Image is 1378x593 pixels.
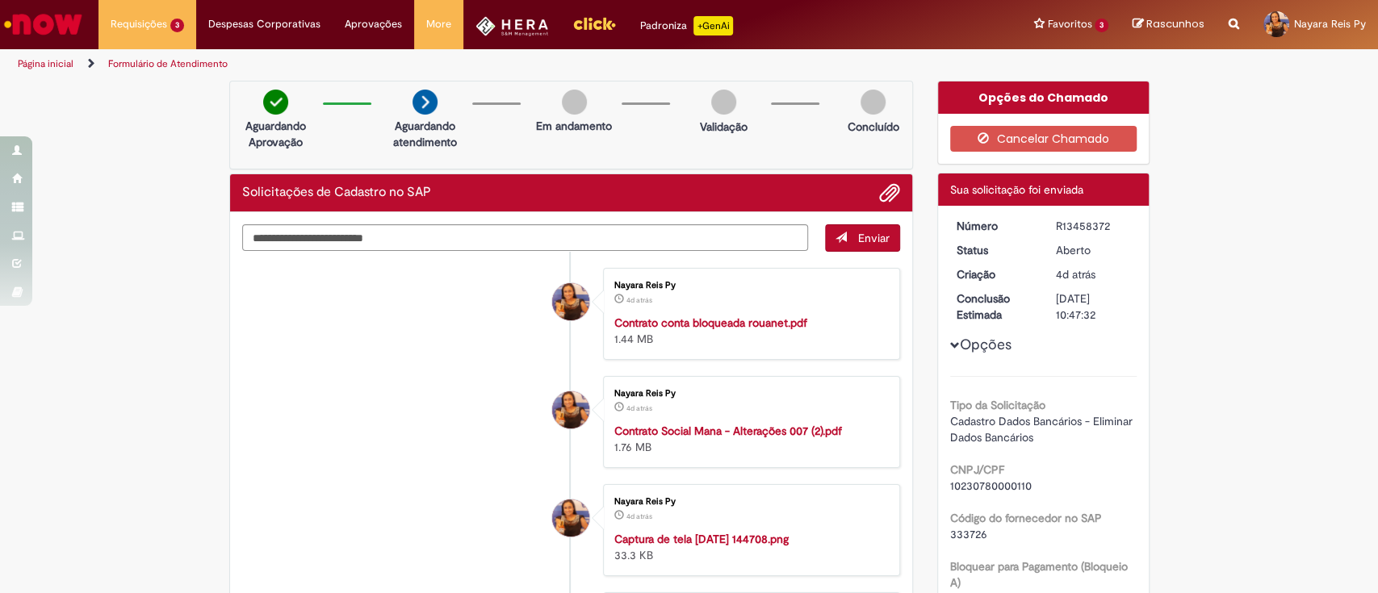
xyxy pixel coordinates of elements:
span: 4d atrás [626,403,652,413]
img: img-circle-grey.png [711,90,736,115]
p: Aguardando Aprovação [237,118,315,150]
button: Cancelar Chamado [950,126,1137,152]
div: Nayara Reis Py [614,281,883,290]
img: HeraLogo.png [475,16,549,36]
span: 10230780000110 [950,478,1032,493]
b: CNPJ/CPF [950,462,1004,477]
span: Favoritos [1047,16,1091,32]
div: Nayara Reis Py [614,389,883,399]
dt: Número [944,218,1044,234]
div: [DATE] 10:47:32 [1056,290,1131,323]
img: img-circle-grey.png [562,90,587,115]
span: Aprovações [345,16,402,32]
span: Nayara Reis Py [1294,17,1366,31]
span: 4d atrás [626,295,652,305]
a: Captura de tela [DATE] 144708.png [614,532,789,546]
img: arrow-next.png [413,90,438,115]
time: 28/08/2025 14:47:29 [1056,267,1095,282]
ul: Trilhas de página [12,49,907,79]
b: Tipo da Solicitação [950,398,1045,412]
span: Despesas Corporativas [208,16,320,32]
a: Rascunhos [1133,17,1204,32]
div: Nayara Reis Py [552,283,589,320]
div: Nayara Reis Py [552,391,589,428]
span: 4d atrás [1056,267,1095,282]
dt: Conclusão Estimada [944,290,1044,323]
p: Em andamento [536,118,612,134]
p: Aguardando atendimento [386,118,464,150]
a: Contrato Social Mana - Alterações 007 (2).pdf [614,424,842,438]
b: Código do fornecedor no SAP [950,511,1102,525]
time: 28/08/2025 14:47:25 [626,403,652,413]
dt: Status [944,242,1044,258]
dt: Criação [944,266,1044,282]
time: 28/08/2025 14:47:25 [626,295,652,305]
p: +GenAi [693,16,733,35]
span: Requisições [111,16,167,32]
div: 28/08/2025 14:47:29 [1056,266,1131,282]
h2: Solicitações de Cadastro no SAP Histórico de tíquete [242,186,431,200]
button: Enviar [825,224,900,252]
div: Opções do Chamado [938,81,1149,114]
span: 4d atrás [626,512,652,521]
span: 3 [170,19,184,32]
div: Nayara Reis Py [552,499,589,537]
div: 1.76 MB [614,423,883,455]
div: Padroniza [640,16,733,35]
p: Validação [700,119,748,135]
span: More [426,16,451,32]
a: Página inicial [18,57,73,70]
b: Bloquear para Pagamento (Bloqueio A) [950,559,1128,590]
button: Adicionar anexos [879,182,900,203]
span: Sua solicitação foi enviada [950,182,1083,197]
img: click_logo_yellow_360x200.png [572,11,616,35]
span: 3 [1095,19,1108,32]
img: check-circle-green.png [263,90,288,115]
p: Concluído [847,119,898,135]
img: ServiceNow [2,8,85,40]
div: Aberto [1056,242,1131,258]
div: 1.44 MB [614,315,883,347]
time: 28/08/2025 14:47:15 [626,512,652,521]
span: 333726 [950,527,987,541]
div: Nayara Reis Py [614,497,883,507]
span: Enviar [858,231,890,245]
div: 33.3 KB [614,531,883,563]
textarea: Digite sua mensagem aqui... [242,224,809,252]
span: Cadastro Dados Bancários - Eliminar Dados Bancários [950,414,1136,445]
img: img-circle-grey.png [861,90,886,115]
div: R13458372 [1056,218,1131,234]
a: Contrato conta bloqueada rouanet.pdf [614,315,807,330]
a: Formulário de Atendimento [108,57,228,70]
span: Rascunhos [1146,16,1204,31]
